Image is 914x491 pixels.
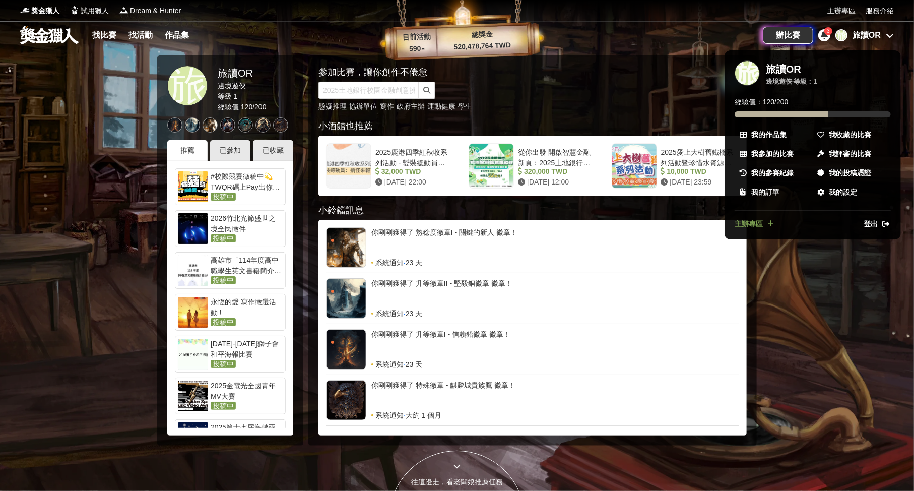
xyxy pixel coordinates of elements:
span: 我的作品集 [751,130,787,140]
span: 我的設定 [829,187,857,198]
span: 3 [827,28,830,34]
div: 等級： 1 [794,77,817,87]
span: 我的參賽紀錄 [751,168,794,178]
span: 登出 [864,219,878,229]
a: 我的作品集 [735,126,813,144]
a: 我評審的比賽 [813,145,890,163]
a: 我的訂單 [735,183,813,201]
span: 經驗值： 120 / 200 [735,97,789,107]
a: 我的參賽紀錄 [735,164,813,182]
span: 我的投稿憑證 [829,168,871,178]
a: 主辦專區 [735,219,776,229]
span: 我收藏的比賽 [829,130,871,140]
span: · [792,77,794,87]
a: 辦比賽 [763,27,813,44]
span: 我的訂單 [751,187,779,198]
p: 目前活動 [396,31,437,43]
div: 旅 [735,60,760,86]
span: 主辦專區 [735,219,763,229]
a: 我的設定 [813,183,890,201]
p: 520,478,764 TWD [437,39,528,53]
span: 我參加的比賽 [751,149,794,159]
p: 總獎金 [436,28,528,41]
a: 我的投稿憑證 [813,164,890,182]
p: 590 ▴ [397,43,437,55]
a: 登出 [864,219,891,229]
a: 我收藏的比賽 [813,126,890,144]
span: 我評審的比賽 [829,149,871,159]
div: 旅讀OR [766,63,801,75]
a: 我參加的比賽 [735,145,813,163]
div: 邊境遊俠 [766,77,792,87]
